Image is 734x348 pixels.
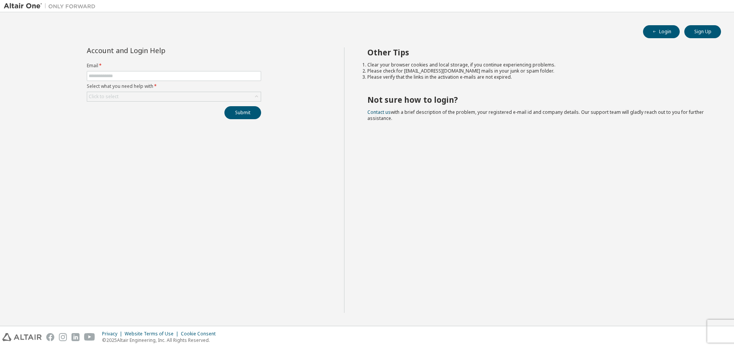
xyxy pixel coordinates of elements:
div: Account and Login Help [87,47,226,53]
img: Altair One [4,2,99,10]
button: Sign Up [684,25,721,38]
div: Click to select [87,92,261,101]
img: facebook.svg [46,333,54,341]
a: Contact us [367,109,391,115]
img: instagram.svg [59,333,67,341]
div: Click to select [89,94,119,100]
h2: Other Tips [367,47,708,57]
label: Email [87,63,261,69]
img: youtube.svg [84,333,95,341]
span: with a brief description of the problem, your registered e-mail id and company details. Our suppo... [367,109,704,121]
li: Please check for [EMAIL_ADDRESS][DOMAIN_NAME] mails in your junk or spam folder. [367,68,708,74]
img: altair_logo.svg [2,333,42,341]
button: Login [643,25,680,38]
p: © 2025 Altair Engineering, Inc. All Rights Reserved. [102,337,220,343]
div: Cookie Consent [181,331,220,337]
li: Please verify that the links in the activation e-mails are not expired. [367,74,708,80]
img: linkedin.svg [71,333,80,341]
label: Select what you need help with [87,83,261,89]
li: Clear your browser cookies and local storage, if you continue experiencing problems. [367,62,708,68]
div: Website Terms of Use [125,331,181,337]
div: Privacy [102,331,125,337]
h2: Not sure how to login? [367,95,708,105]
button: Submit [224,106,261,119]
